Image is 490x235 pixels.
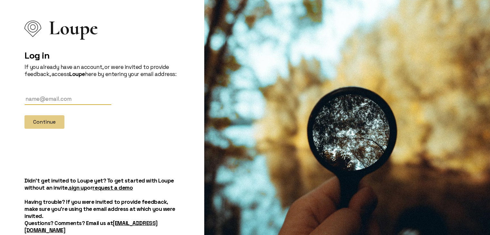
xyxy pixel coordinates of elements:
p: If you already have an account, or were invited to provide feedback, access here by entering your... [24,63,180,78]
a: request a demo [92,184,133,191]
img: Loupe Logo [24,21,41,37]
h5: Didn't get invited to Loupe yet? To get started with Loupe without an invite, or Having trouble? ... [24,177,180,234]
strong: Loupe [69,70,85,78]
h2: Log in [24,50,180,61]
button: Continue [24,115,64,129]
input: Email Address [24,93,111,105]
span: Loupe [49,24,98,32]
a: sign up [69,184,87,191]
a: [EMAIL_ADDRESS][DOMAIN_NAME] [24,220,158,234]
